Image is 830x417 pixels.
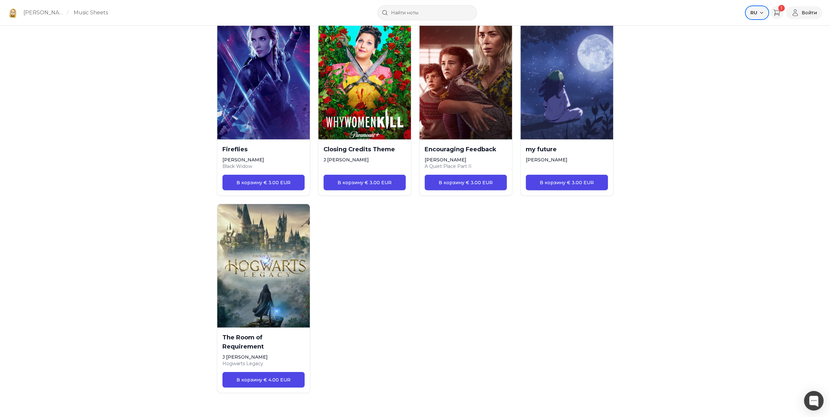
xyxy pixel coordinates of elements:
img: Cover of my future - Billie Eilish [521,16,613,140]
button: В корзину € 3.00 EUR [425,175,507,190]
a: The Room of RequirementJ [PERSON_NAME]Hogwarts Legacy [217,328,310,372]
span: [PERSON_NAME] [526,157,567,163]
div: Hogwarts Legacy [222,360,305,367]
button: Корзина [770,6,783,19]
img: Cover of Encouraging Feedback - Marco Beltrami [419,16,512,140]
button: В корзину € 3.00 EUR [222,175,305,190]
div: A Quiet Place Part II [425,163,507,170]
button: Войти [786,6,822,19]
h2: Encouraging Feedback [425,145,507,154]
button: В корзину € 3.00 EUR [324,175,406,190]
h2: Fireflies [222,145,305,154]
img: Kate Maystrova [8,7,18,18]
span: J [PERSON_NAME] [222,354,268,360]
a: Closing Credits ThemeJ [PERSON_NAME] [318,140,411,168]
span: [PERSON_NAME] [222,157,264,163]
div: Black Widow [222,163,305,170]
a: Encouraging Feedback[PERSON_NAME]A Quiet Place Part II [419,140,512,175]
a: my future[PERSON_NAME] [521,140,613,168]
span: RU [750,9,757,16]
a: Music Sheets [74,9,108,17]
span: 1 [778,5,785,11]
h2: Closing Credits Theme [324,145,406,154]
button: Select language [746,7,768,19]
a: [PERSON_NAME] [23,9,64,17]
button: В корзину € 4.00 EUR [222,372,305,388]
img: Cover of The Room of Requirement - J Scott Rakozy [217,204,310,328]
a: Fireflies[PERSON_NAME]Black Widow [217,140,310,175]
button: В корзину € 3.00 EUR [526,175,608,190]
img: Cover of Closing Credits Theme - J Scott Rakozy [318,16,411,140]
span: Войти [802,9,817,16]
span: [PERSON_NAME] [425,157,466,163]
input: Найти ноты [378,5,477,20]
span: J [PERSON_NAME] [324,157,369,163]
img: Cover of Fireflies - Lorne Balfe [217,16,310,140]
h2: The Room of Requirement [222,333,305,351]
h2: my future [526,145,608,154]
span: / [67,9,68,17]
